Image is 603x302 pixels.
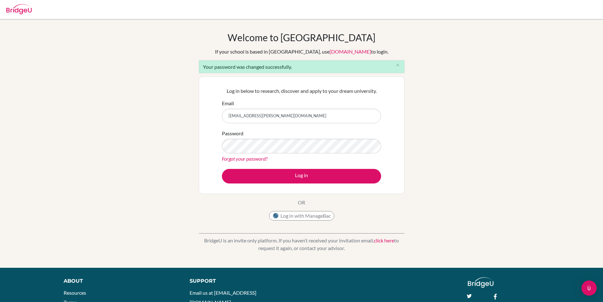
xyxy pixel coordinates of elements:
[581,280,597,296] div: Open Intercom Messenger
[228,32,375,43] h1: Welcome to [GEOGRAPHIC_DATA]
[395,63,400,67] i: close
[222,156,267,162] a: Forgot your password?
[64,277,175,285] div: About
[298,199,305,206] p: OR
[374,237,394,243] a: click here
[215,48,388,55] div: If your school is based in [GEOGRAPHIC_DATA], use to login.
[330,48,371,55] a: [DOMAIN_NAME]
[269,211,334,221] button: Log in with ManageBac
[392,61,404,70] button: Close
[222,87,381,95] p: Log in below to research, discover and apply to your dream university.
[64,290,86,296] a: Resources
[222,130,243,137] label: Password
[222,100,234,107] label: Email
[468,277,493,288] img: logo_white@2x-f4f0deed5e89b7ecb1c2cc34c3e3d731f90f0f143d5ea2071677605dd97b5244.png
[190,277,294,285] div: Support
[199,60,405,73] div: Your password was changed successfully.
[199,237,405,252] p: BridgeU is an invite only platform. If you haven’t received your invitation email, to request it ...
[222,169,381,183] button: Log in
[6,4,32,14] img: Bridge-U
